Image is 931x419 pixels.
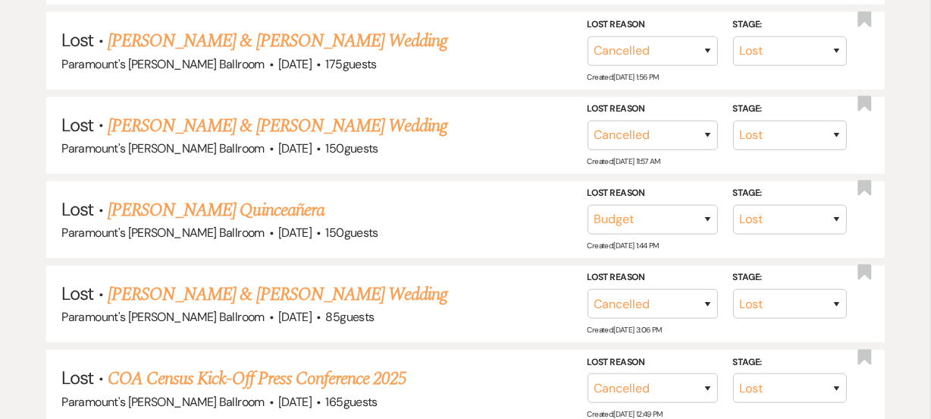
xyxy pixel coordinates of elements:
label: Lost Reason [588,354,718,371]
span: [DATE] [278,56,312,72]
span: Lost [61,282,93,305]
span: Lost [61,28,93,52]
label: Stage: [733,354,847,371]
span: Created: [DATE] 12:49 PM [588,409,663,419]
a: COA Census Kick-Off Press Conference 2025 [108,365,407,392]
span: Created: [DATE] 11:57 AM [588,156,660,166]
a: [PERSON_NAME] Quinceañera [108,197,324,224]
label: Stage: [733,185,847,202]
span: [DATE] [278,309,312,325]
span: [DATE] [278,140,312,156]
span: Paramount's [PERSON_NAME] Ballroom [61,309,264,325]
span: Lost [61,197,93,221]
span: Paramount's [PERSON_NAME] Ballroom [61,394,264,410]
span: 165 guests [326,394,378,410]
span: Created: [DATE] 1:56 PM [588,71,659,81]
span: 150 guests [326,140,378,156]
span: Lost [61,113,93,137]
label: Lost Reason [588,185,718,202]
span: Lost [61,366,93,389]
label: Lost Reason [588,101,718,118]
label: Stage: [733,269,847,286]
span: Created: [DATE] 1:44 PM [588,241,659,250]
span: 150 guests [326,225,378,241]
span: Paramount's [PERSON_NAME] Ballroom [61,225,264,241]
label: Stage: [733,101,847,118]
span: 175 guests [326,56,377,72]
span: Paramount's [PERSON_NAME] Ballroom [61,56,264,72]
span: Created: [DATE] 3:06 PM [588,325,662,335]
span: [DATE] [278,394,312,410]
a: [PERSON_NAME] & [PERSON_NAME] Wedding [108,112,447,140]
span: [DATE] [278,225,312,241]
label: Lost Reason [588,17,718,33]
a: [PERSON_NAME] & [PERSON_NAME] Wedding [108,27,447,55]
label: Stage: [733,17,847,33]
label: Lost Reason [588,269,718,286]
span: Paramount's [PERSON_NAME] Ballroom [61,140,264,156]
a: [PERSON_NAME] & [PERSON_NAME] Wedding [108,281,447,308]
span: 85 guests [326,309,375,325]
